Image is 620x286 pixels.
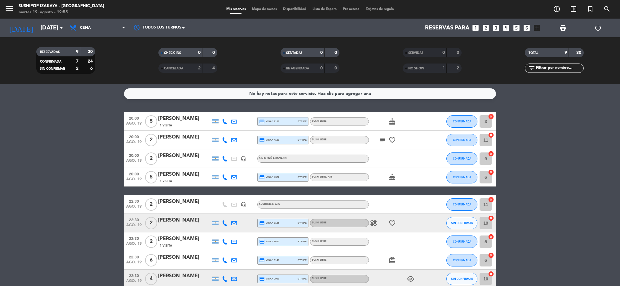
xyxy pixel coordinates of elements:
[312,259,326,261] span: SUSHI LIBRE
[259,119,279,124] span: visa * 2108
[388,174,396,181] i: cake
[126,235,142,242] span: 22:30
[145,171,157,183] span: 5
[126,260,142,267] span: ago. 19
[326,176,333,178] span: , ARS
[492,24,500,32] i: looks_3
[145,134,157,146] span: 2
[126,223,142,230] span: ago. 19
[453,138,471,142] span: CONFIRMADA
[126,272,142,279] span: 22:30
[388,219,396,227] i: favorite_border
[298,277,307,281] span: stripe
[529,51,538,55] span: TOTAL
[126,197,142,205] span: 22:30
[259,276,265,282] i: credit_card
[594,24,602,32] i: power_settings_new
[158,152,211,160] div: [PERSON_NAME]
[259,137,279,143] span: visa * 4180
[274,203,280,205] span: , ARS
[145,115,157,128] span: 5
[241,202,246,207] i: headset_mic
[298,240,307,244] span: stripe
[603,5,611,13] i: search
[40,51,60,54] span: RESERVADAS
[298,258,307,262] span: stripe
[145,273,157,285] span: 4
[587,5,594,13] i: turned_in_not
[158,253,211,262] div: [PERSON_NAME]
[212,66,216,70] strong: 4
[145,198,157,211] span: 2
[298,119,307,123] span: stripe
[76,59,78,64] strong: 7
[158,216,211,224] div: [PERSON_NAME]
[446,152,477,165] button: CONFIRMADA
[553,5,560,13] i: add_circle_outline
[559,24,567,32] span: print
[5,4,14,15] button: menu
[259,239,265,244] i: credit_card
[488,271,494,277] i: cancel
[312,139,326,141] span: SUSHI LIBRE
[126,170,142,177] span: 20:00
[19,3,104,9] div: Sushipop Izakaya - [GEOGRAPHIC_DATA]
[249,90,371,97] div: No hay notas para este servicio. Haz clic para agregar una
[512,24,520,32] i: looks_5
[425,24,469,31] span: Reservas para
[212,51,216,55] strong: 0
[160,179,172,184] span: 1 Visita
[408,67,424,70] span: NO SHOW
[158,170,211,178] div: [PERSON_NAME]
[457,51,460,55] strong: 0
[334,51,338,55] strong: 0
[312,222,326,224] span: SUSHI LIBRE
[126,140,142,147] span: ago. 19
[298,138,307,142] span: stripe
[259,174,265,180] i: credit_card
[488,169,494,175] i: cancel
[80,26,91,30] span: Cena
[241,156,246,161] i: headset_mic
[88,59,94,64] strong: 24
[249,7,280,11] span: Mapa de mesas
[40,60,61,63] span: CONFIRMADA
[126,242,142,249] span: ago. 19
[126,114,142,121] span: 20:00
[126,216,142,223] span: 22:30
[298,221,307,225] span: stripe
[446,171,477,183] button: CONFIRMADA
[126,159,142,166] span: ago. 19
[198,51,201,55] strong: 0
[259,119,265,124] i: credit_card
[160,243,172,248] span: 1 Visita
[488,113,494,120] i: cancel
[259,220,279,226] span: visa * 0125
[453,120,471,123] span: CONFIRMADA
[312,277,326,280] span: SUSHI LIBRE
[259,257,279,263] span: visa * 6141
[126,133,142,140] span: 20:00
[535,65,583,72] input: Filtrar por nombre...
[488,132,494,138] i: cancel
[388,136,396,144] i: favorite_border
[259,203,280,205] span: SUSHI LIBRE
[312,176,333,178] span: SUSHI LIBRE
[76,50,78,54] strong: 9
[334,66,338,70] strong: 0
[408,51,423,55] span: SERVIDAS
[488,151,494,157] i: cancel
[145,235,157,248] span: 2
[442,66,445,70] strong: 1
[259,174,279,180] span: visa * 4327
[312,240,326,243] span: SUSHI LIBRE
[488,196,494,203] i: cancel
[259,257,265,263] i: credit_card
[259,137,265,143] i: credit_card
[145,152,157,165] span: 2
[457,66,460,70] strong: 2
[164,51,181,55] span: CHECK INS
[488,252,494,258] i: cancel
[126,253,142,260] span: 22:30
[88,50,94,54] strong: 30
